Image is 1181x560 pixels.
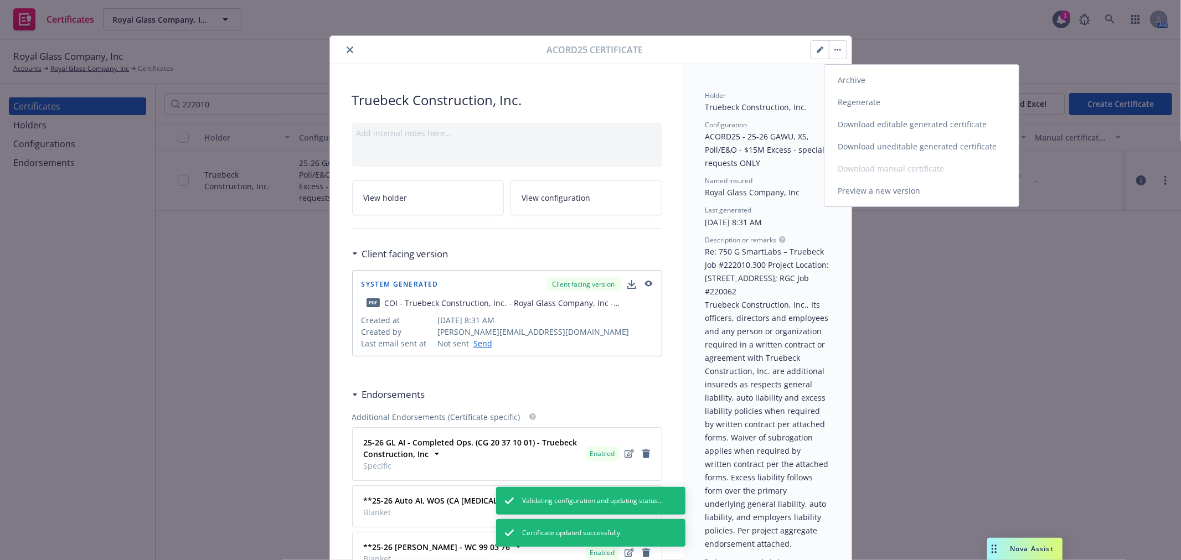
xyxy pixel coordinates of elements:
[367,298,380,307] span: pdf
[352,387,425,402] div: Endorsements
[523,528,622,538] span: Certificate updated successfully.
[547,43,643,56] span: Acord25 Certificate
[705,217,762,227] span: [DATE] 8:31 AM
[352,91,662,110] span: Truebeck Construction, Inc.
[623,447,636,460] a: edit
[705,235,777,245] span: Description or remarks
[364,506,558,518] span: Blanket
[357,128,452,138] span: Add internal notes here...
[362,326,434,338] span: Created by
[705,205,752,215] span: Last generated
[590,449,615,459] span: Enabled
[437,338,469,349] span: Not sent
[364,437,577,459] strong: 25-26 GL AI - Completed Ops. (CG 20 37 10 01) - Truebeck Construction, Inc
[362,247,448,261] h3: Client facing version
[547,277,621,291] div: Client facing version
[705,102,807,112] span: Truebeck Construction, Inc.
[362,314,434,326] span: Created at
[362,281,439,288] span: System Generated
[510,180,662,215] a: View configuration
[523,496,663,506] span: Validating configuration and updating status...
[364,495,558,506] strong: **25-26 Auto AI, WOS (CA [MEDICAL_DATA] 53 0215)
[364,460,581,471] span: Specific
[705,187,800,198] span: Royal Glass Company, Inc
[352,247,448,261] div: Client facing version
[705,91,726,100] span: Holder
[364,192,408,204] span: View holder
[640,447,653,460] a: remove
[987,538,1063,560] button: Nova Assist
[364,542,510,552] strong: **25-26 [PERSON_NAME] - WC 99 03 76
[987,538,1001,560] div: Drag to move
[1010,544,1054,553] span: Nova Assist
[469,338,492,349] a: Send
[385,297,653,309] div: COI - Truebeck Construction, Inc. - Royal Glass Company, Inc - fillable.pdf
[522,192,591,204] span: View configuration
[437,314,653,326] span: [DATE] 8:31 AM
[343,43,357,56] button: close
[352,411,520,423] span: Additional Endorsements (Certificate specific)
[623,546,636,559] a: edit
[362,338,434,349] span: Last email sent at
[352,180,504,215] a: View holder
[362,387,425,402] h3: Endorsements
[590,548,615,558] span: Enabled
[705,176,753,185] span: Named insured
[705,120,747,129] span: Configuration
[705,246,832,549] span: Re: 750 G SmartLabs – Truebeck Job #222010.300 Project Location: [STREET_ADDRESS]; RGC Job #22006...
[705,131,827,168] span: ACORD25 - 25-26 GAWU, XS, Poll/E&O - $15M Excess - special requests ONLY
[437,326,653,338] span: [PERSON_NAME][EMAIL_ADDRESS][DOMAIN_NAME]
[640,546,653,559] a: remove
